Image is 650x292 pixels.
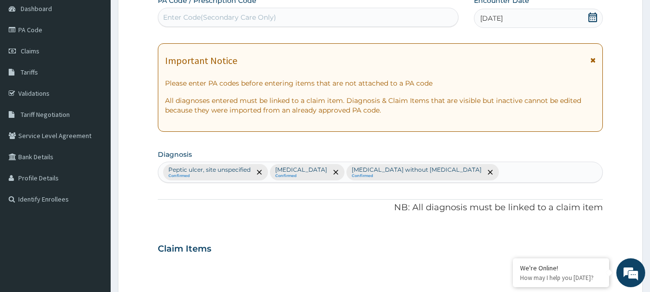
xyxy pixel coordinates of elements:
div: Chat with us now [50,54,162,66]
small: Confirmed [352,174,482,178]
span: Tariff Negotiation [21,110,70,119]
textarea: Type your message and hit 'Enter' [5,192,183,226]
span: [DATE] [480,13,503,23]
div: Minimize live chat window [158,5,181,28]
span: remove selection option [486,168,495,177]
p: Peptic ulcer, site unspecified [168,166,251,174]
span: Claims [21,47,39,55]
span: remove selection option [331,168,340,177]
p: [MEDICAL_DATA] [275,166,327,174]
p: NB: All diagnosis must be linked to a claim item [158,202,603,214]
div: Enter Code(Secondary Care Only) [163,13,276,22]
p: How may I help you today? [520,274,602,282]
span: Tariffs [21,68,38,76]
p: Please enter PA codes before entering items that are not attached to a PA code [165,78,596,88]
label: Diagnosis [158,150,192,159]
p: All diagnoses entered must be linked to a claim item. Diagnosis & Claim Items that are visible bu... [165,96,596,115]
h1: Important Notice [165,55,237,66]
h3: Claim Items [158,244,211,254]
div: We're Online! [520,264,602,272]
p: [MEDICAL_DATA] without [MEDICAL_DATA] [352,166,482,174]
small: Confirmed [168,174,251,178]
span: We're online! [56,86,133,183]
span: Dashboard [21,4,52,13]
span: remove selection option [255,168,264,177]
small: Confirmed [275,174,327,178]
img: d_794563401_company_1708531726252_794563401 [18,48,39,72]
